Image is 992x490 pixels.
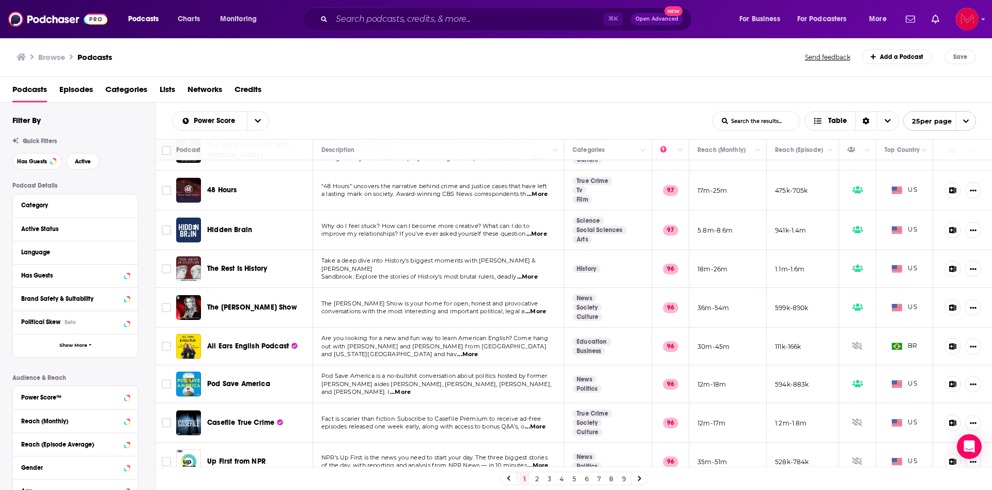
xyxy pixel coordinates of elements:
[321,372,547,379] span: Pod Save America is a no-bullshit conversation about politics hosted by former
[21,414,130,427] button: Reach (Monthly)
[207,303,297,312] span: The [PERSON_NAME] Show
[66,153,100,170] button: Active
[572,195,592,204] a: Film
[663,418,678,428] p: 96
[572,265,600,273] a: History
[207,341,298,351] a: All Ears English Podcast
[965,222,981,238] button: Show More Button
[904,113,952,129] span: 25 per page
[162,303,171,312] span: Toggle select row
[892,379,917,389] span: US
[517,273,538,281] span: ...More
[321,308,524,315] span: conversations with the most interesting and important political, legal a
[775,186,808,195] p: 475k-705k
[892,341,918,351] span: BR
[594,472,604,485] a: 7
[162,342,171,351] span: Toggle select row
[207,264,267,274] a: The Rest Is History
[572,177,612,185] a: True Crime
[207,379,270,388] span: Pod Save America
[956,8,979,30] button: Show profile menu
[892,418,917,428] span: US
[176,295,201,320] img: The Megyn Kelly Show
[65,319,76,326] div: Beta
[861,144,874,157] button: Column Actions
[927,10,943,28] a: Show notifications dropdown
[828,117,847,125] span: Table
[663,185,678,195] p: 97
[572,347,605,355] a: Business
[775,144,823,156] div: Reach (Episode)
[663,379,678,389] p: 96
[862,11,900,27] button: open menu
[321,230,525,237] span: improve my relationships? If you’ve ever asked yourself these question
[21,272,121,279] div: Has Guests
[176,144,200,156] div: Podcast
[965,299,981,316] button: Show More Button
[892,225,917,235] span: US
[572,303,602,312] a: Society
[572,385,601,393] a: Politics
[572,375,596,384] a: News
[956,8,979,30] img: User Profile
[321,454,548,461] span: NPR's Up First is the news you need to start your day. The three biggest stories
[321,380,551,396] span: [PERSON_NAME] aides [PERSON_NAME], [PERSON_NAME], [PERSON_NAME], and [PERSON_NAME]. I
[12,374,138,381] p: Audience & Reach
[660,144,675,156] div: Power Score
[892,264,917,274] span: US
[207,225,252,235] a: Hidden Brain
[519,472,530,485] a: 1
[944,50,976,64] button: Save
[178,12,200,26] span: Charts
[176,256,201,281] a: The Rest Is History
[698,265,727,273] p: 18m-26m
[176,449,201,474] a: Up First from NPR
[775,342,801,351] p: 111k-166k
[572,235,592,243] a: Arts
[892,185,917,195] span: US
[572,419,602,427] a: Society
[606,472,616,485] a: 8
[21,246,130,258] button: Language
[572,144,605,156] div: Categories
[663,456,678,467] p: 96
[176,178,201,203] a: 48 Hours
[235,81,261,102] span: Credits
[636,17,678,22] span: Open Advanced
[176,218,201,242] a: Hidden Brain
[321,462,527,469] span: of the day, with reporting and analysis from NPR News — in 10 minutes
[532,472,542,485] a: 2
[698,303,729,312] p: 36m-54m
[525,308,546,316] span: ...More
[321,423,524,430] span: episodes released one week early, along with access to bonus Q&A’s, o
[572,453,596,461] a: News
[903,111,976,131] button: open menu
[663,302,678,313] p: 96
[804,111,899,131] button: Choose View
[544,472,554,485] a: 3
[176,334,201,359] img: All Ears English Podcast
[457,350,478,359] span: ...More
[572,409,612,418] a: True Crime
[698,419,725,427] p: 12m-17m
[78,52,112,62] a: Podcasts
[21,394,121,401] div: Power Score™
[188,81,222,102] a: Networks
[207,302,297,313] a: The [PERSON_NAME] Show
[59,343,87,348] span: Show More
[618,472,629,485] a: 9
[21,202,123,209] div: Category
[162,379,171,389] span: Toggle select row
[957,434,982,459] div: Open Intercom Messenger
[902,10,919,28] a: Show notifications dropdown
[698,380,726,389] p: 12m-18m
[847,144,862,156] div: Has Guests
[569,472,579,485] a: 5
[59,81,93,102] a: Episodes
[698,186,727,195] p: 17m-25m
[572,462,601,470] a: Politics
[321,257,536,272] span: Take a deep dive into History’s biggest moments with [PERSON_NAME] & [PERSON_NAME]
